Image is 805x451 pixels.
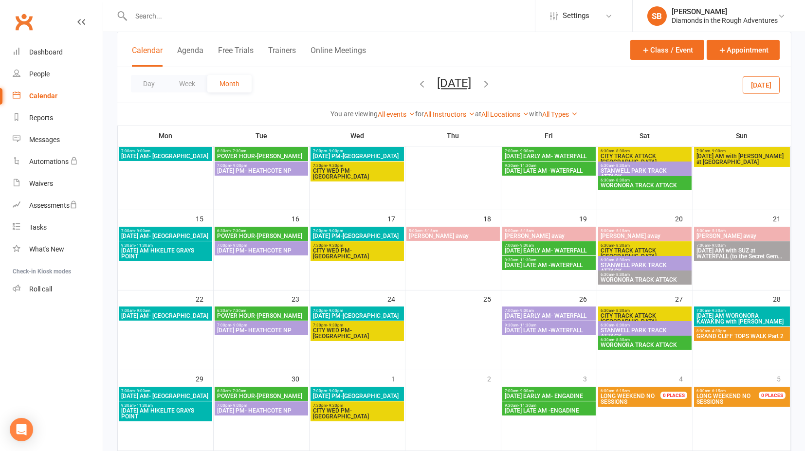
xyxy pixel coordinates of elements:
[29,92,57,100] div: Calendar
[600,393,672,405] span: SESSIONS
[679,370,693,386] div: 4
[504,168,594,174] span: [DATE] LATE AM -WATERFALL
[312,243,402,248] span: 7:30pm
[504,262,594,268] span: [DATE] LATE AM -WATERFALL
[29,114,53,122] div: Reports
[121,243,210,248] span: 9:30am
[597,126,693,146] th: Sat
[135,149,150,153] span: - 9:00am
[696,149,788,153] span: 7:00am
[118,126,214,146] th: Mon
[312,168,402,180] span: CITY WED PM- [GEOGRAPHIC_DATA]
[217,313,306,319] span: POWER HOUR-[PERSON_NAME]
[135,243,153,248] span: - 11:30am
[13,63,103,85] a: People
[268,46,296,67] button: Trainers
[483,290,501,307] div: 25
[504,258,594,262] span: 9:30am
[600,313,690,325] span: CITY TRACK ATTACK [GEOGRAPHIC_DATA]
[121,233,210,239] span: [DATE] AM- [GEOGRAPHIC_DATA]
[518,243,534,248] span: - 9:00am
[13,238,103,260] a: What's New
[630,40,704,60] button: Class / Event
[518,149,534,153] span: - 9:00am
[600,272,690,277] span: 6:30am
[29,70,50,78] div: People
[696,248,788,259] span: [DATE] AM with SUZ at WATERFALL (to the Secret Gem...
[196,370,213,386] div: 29
[600,168,690,180] span: STANWELL PARK TRACK ATTACK
[327,308,343,313] span: - 9:00pm
[378,110,415,118] a: All events
[231,389,246,393] span: - 7:30am
[672,16,778,25] div: Diamonds in the Rough Adventures
[217,163,306,168] span: 7:00pm
[518,389,534,393] span: - 9:00am
[121,248,210,259] span: [DATE] AM HIKELITE GRAYS POINT
[10,418,33,441] div: Open Intercom Messenger
[312,323,402,327] span: 7:30pm
[121,153,210,159] span: [DATE] AM- [GEOGRAPHIC_DATA]
[563,5,589,27] span: Settings
[696,393,770,405] span: SESSIONS
[217,408,306,414] span: [DATE] PM- HEATHCOTE NP
[696,308,788,313] span: 7:00am
[743,76,780,93] button: [DATE]
[773,290,790,307] div: 28
[542,110,578,118] a: All Types
[600,308,690,313] span: 6:30am
[600,153,690,165] span: CITY TRACK ATTACK [GEOGRAPHIC_DATA]
[387,210,405,226] div: 17
[405,126,501,146] th: Thu
[504,389,594,393] span: 7:00am
[583,370,597,386] div: 3
[600,262,690,274] span: STANWELL PARK TRACK ATTACK
[231,229,246,233] span: - 7:30am
[13,107,103,129] a: Reports
[579,290,597,307] div: 26
[214,126,310,146] th: Tue
[614,243,630,248] span: - 8:30am
[504,149,594,153] span: 7:00am
[600,277,690,283] span: WORONORA TRACK ATTACK
[29,201,77,209] div: Assessments
[600,338,690,342] span: 6:30am
[504,327,594,333] span: [DATE] LATE AM -WATERFALL
[217,248,306,253] span: [DATE] PM- HEATHCOTE NP
[231,149,246,153] span: - 7:30am
[121,408,210,419] span: [DATE] AM HIKELITE GRAYS POINT
[614,338,630,342] span: - 8:30am
[13,278,103,300] a: Roll call
[312,163,402,168] span: 7:30pm
[600,163,690,168] span: 6:30am
[312,393,402,399] span: [DATE] PM-[GEOGRAPHIC_DATA]
[600,323,690,327] span: 6:30am
[13,216,103,238] a: Tasks
[518,229,534,233] span: - 5:15am
[312,149,402,153] span: 7:00pm
[327,323,343,327] span: - 9:30pm
[504,229,594,233] span: 5:00am
[135,403,153,408] span: - 11:30am
[121,389,210,393] span: 7:00am
[135,389,150,393] span: - 9:00am
[759,392,786,399] div: 0 PLACES
[710,308,726,313] span: - 9:30am
[13,195,103,216] a: Assessments
[696,229,788,233] span: 5:00am
[135,308,150,313] span: - 9:00am
[675,290,693,307] div: 27
[231,403,247,408] span: - 9:00pm
[13,85,103,107] a: Calendar
[217,308,306,313] span: 6:30am
[408,233,498,239] span: [PERSON_NAME] away
[614,178,630,182] span: - 8:30am
[504,163,594,168] span: 9:30am
[710,229,726,233] span: - 5:15am
[132,46,163,67] button: Calendar
[601,393,655,399] span: LONG WEEKEND NO
[600,327,690,339] span: STANWELL PARK TRACK ATTACK
[600,229,690,233] span: 5:00am
[504,248,594,253] span: [DATE] EARLY AM- WATERFALL
[12,10,36,34] a: Clubworx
